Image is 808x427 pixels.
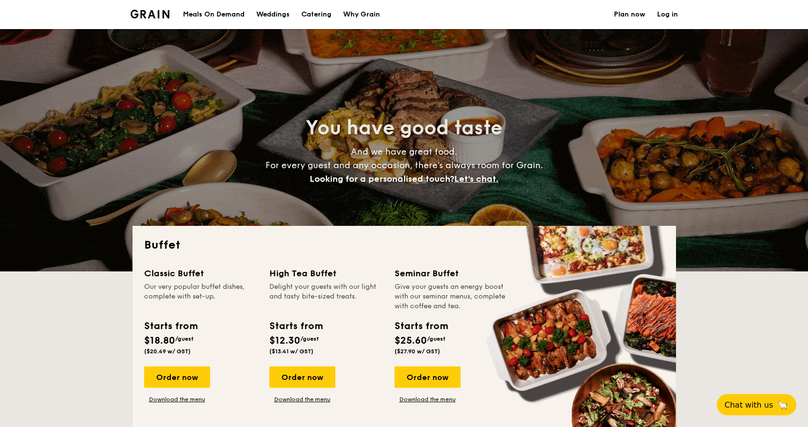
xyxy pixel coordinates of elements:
a: Download the menu [395,395,461,403]
span: $12.30 [269,335,300,347]
div: Our very popular buffet dishes, complete with set-up. [144,282,258,311]
div: Starts from [144,319,197,333]
span: ($20.49 w/ GST) [144,348,191,355]
span: ($13.41 w/ GST) [269,348,313,355]
span: $25.60 [395,335,427,347]
span: $18.80 [144,335,175,347]
div: Give your guests an energy boost with our seminar menus, complete with coffee and tea. [395,282,508,311]
span: Let's chat. [454,174,498,184]
span: /guest [175,335,194,342]
div: Order now [144,366,210,388]
div: Delight your guests with our light and tasty bite-sized treats. [269,282,383,311]
div: Order now [395,366,461,388]
div: Starts from [269,319,322,333]
h2: Buffet [144,237,664,253]
button: Chat with us🦙 [717,394,796,415]
a: Logotype [131,10,170,18]
div: Starts from [395,319,447,333]
span: /guest [300,335,319,342]
span: ($27.90 w/ GST) [395,348,440,355]
span: 🦙 [777,399,789,411]
span: Chat with us [725,400,773,410]
div: Seminar Buffet [395,267,508,280]
span: /guest [427,335,445,342]
div: High Tea Buffet [269,267,383,280]
img: Grain [131,10,170,18]
div: Order now [269,366,335,388]
a: Download the menu [269,395,335,403]
div: Classic Buffet [144,267,258,280]
a: Download the menu [144,395,210,403]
